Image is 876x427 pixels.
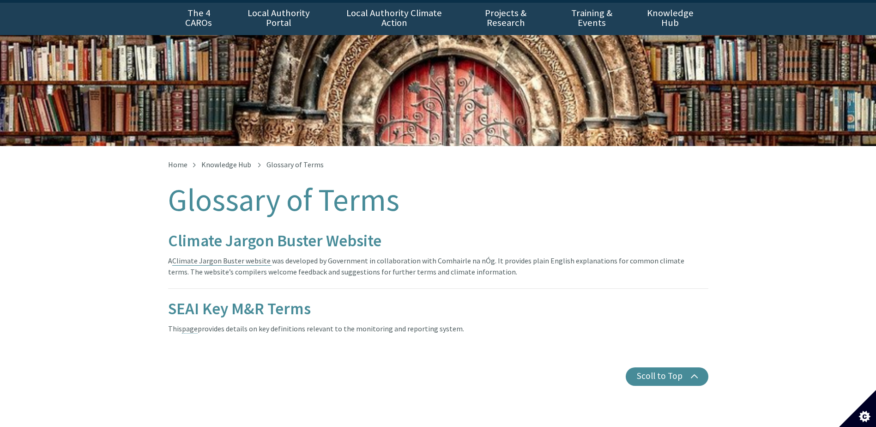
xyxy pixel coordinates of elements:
[172,256,271,266] a: Climate Jargon Buster website
[201,160,251,169] a: Knowledge Hub
[168,232,708,345] article: A was developed by Government in collaboration with Comhairle na nÓg. It provides plain English e...
[168,288,708,345] div: This provides details on key definitions relevant to the monitoring and reporting system.
[839,390,876,427] button: Set cookie preferences
[626,367,708,386] button: Scoll to Top
[230,3,328,35] a: Local Authority Portal
[182,324,198,334] a: page
[168,160,187,169] a: Home
[460,3,551,35] a: Projects & Research
[266,160,324,169] span: Glossary of Terms
[551,3,632,35] a: Training & Events
[632,3,708,35] a: Knowledge Hub
[168,3,230,35] a: The 4 CAROs
[168,232,708,250] h2: Climate Jargon Buster Website
[168,300,708,318] h2: SEAI Key M&R Terms
[328,3,460,35] a: Local Authority Climate Action
[168,183,708,217] h1: Glossary of Terms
